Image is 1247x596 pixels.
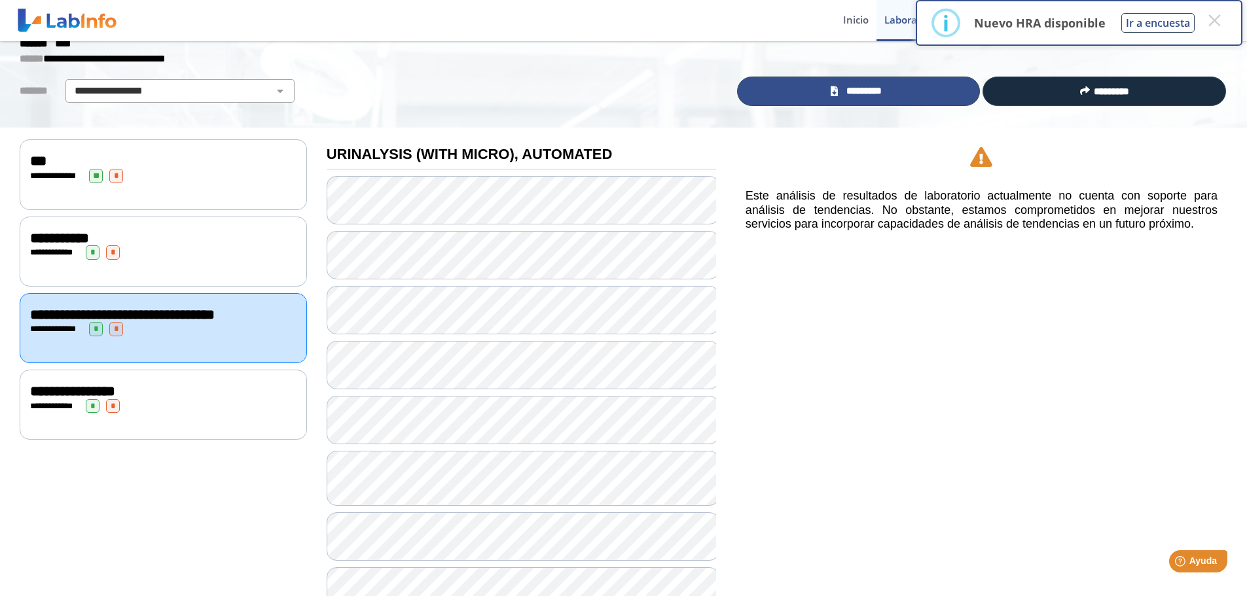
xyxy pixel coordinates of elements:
button: Close this dialog [1202,9,1226,32]
p: Nuevo HRA disponible [974,15,1106,31]
iframe: Help widget launcher [1130,545,1233,582]
b: URINALYSIS (WITH MICRO), AUTOMATED [327,146,613,162]
button: Ir a encuesta [1121,13,1195,33]
div: i [943,11,949,35]
h5: Este análisis de resultados de laboratorio actualmente no cuenta con soporte para análisis de ten... [746,189,1218,232]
